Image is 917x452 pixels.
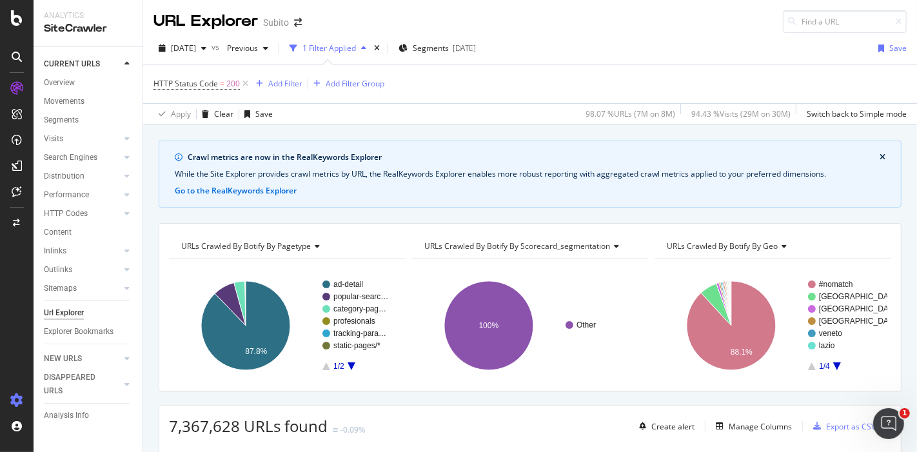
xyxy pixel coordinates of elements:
img: Equal [333,428,338,432]
div: DISAPPEARED URLS [44,371,109,398]
text: 1/2 [333,362,344,371]
a: Performance [44,188,121,202]
div: Export as CSV [826,421,876,432]
span: URLs Crawled By Botify By pagetype [181,241,311,251]
div: CURRENT URLS [44,57,100,71]
div: Subito [263,16,289,29]
div: Movements [44,95,84,108]
button: Previous [222,38,273,59]
div: [DATE] [453,43,476,54]
svg: A chart. [412,270,645,382]
div: Manage Columns [729,421,792,432]
div: Save [889,43,907,54]
div: Content [44,226,72,239]
text: popular-searc… [333,292,388,301]
a: CURRENT URLS [44,57,121,71]
h4: URLs Crawled By Botify By geo [664,236,880,257]
a: Explorer Bookmarks [44,325,133,339]
a: Url Explorer [44,306,133,320]
text: ad-detail [333,280,363,289]
button: Create alert [634,416,695,437]
span: 1 [900,408,910,418]
button: 1 Filter Applied [284,38,371,59]
div: While the Site Explorer provides crawl metrics by URL, the RealKeywords Explorer enables more rob... [175,168,885,180]
text: #nomatch [819,280,853,289]
a: Visits [44,132,121,146]
button: close banner [876,149,889,166]
text: 87.8% [245,347,267,356]
div: Create alert [651,421,695,432]
text: static-pages/* [333,341,380,350]
a: NEW URLS [44,352,121,366]
div: Analysis Info [44,409,89,422]
a: Analysis Info [44,409,133,422]
div: 1 Filter Applied [302,43,356,54]
button: Go to the RealKeywords Explorer [175,185,297,197]
div: 94.43 % Visits ( 29M on 30M ) [691,108,791,119]
button: Switch back to Simple mode [802,104,907,124]
span: 7,367,628 URLs found [169,415,328,437]
div: info banner [159,141,902,208]
span: 200 [226,75,240,93]
div: Save [255,108,273,119]
button: Save [239,104,273,124]
text: 88.1% [731,348,753,357]
text: Other [577,320,596,329]
div: HTTP Codes [44,207,88,221]
div: Analytics [44,10,132,21]
text: [GEOGRAPHIC_DATA] [819,304,900,313]
div: Visits [44,132,63,146]
input: Find a URL [783,10,907,33]
div: Add Filter [268,78,302,89]
div: Explorer Bookmarks [44,325,113,339]
button: Add Filter [251,76,302,92]
div: Sitemaps [44,282,77,295]
h4: URLs Crawled By Botify By pagetype [179,236,394,257]
div: Performance [44,188,89,202]
span: HTTP Status Code [153,78,218,89]
div: Apply [171,108,191,119]
a: Content [44,226,133,239]
text: category-pag… [333,304,386,313]
div: Search Engines [44,151,97,164]
div: Outlinks [44,263,72,277]
span: Previous [222,43,258,54]
a: HTTP Codes [44,207,121,221]
div: Add Filter Group [326,78,384,89]
div: Crawl metrics are now in the RealKeywords Explorer [188,152,880,163]
div: Inlinks [44,244,66,258]
text: tracking-para… [333,329,386,338]
text: 1/4 [819,362,830,371]
svg: A chart. [655,270,887,382]
button: Apply [153,104,191,124]
a: Segments [44,113,133,127]
span: = [220,78,224,89]
div: 98.07 % URLs ( 7M on 8M ) [586,108,675,119]
a: Distribution [44,170,121,183]
text: profesionals [333,317,375,326]
div: Segments [44,113,79,127]
div: Url Explorer [44,306,84,320]
iframe: Intercom live chat [873,408,904,439]
button: Add Filter Group [308,76,384,92]
a: Outlinks [44,263,121,277]
a: Sitemaps [44,282,121,295]
a: DISAPPEARED URLS [44,371,121,398]
text: lazio [819,341,835,350]
span: vs [212,41,222,52]
div: Overview [44,76,75,90]
span: Segments [413,43,449,54]
span: URLs Crawled By Botify By scorecard_segmentation [424,241,610,251]
h4: URLs Crawled By Botify By scorecard_segmentation [422,236,637,257]
div: URL Explorer [153,10,258,32]
a: Overview [44,76,133,90]
div: NEW URLS [44,352,82,366]
div: arrow-right-arrow-left [294,18,302,27]
text: veneto [819,329,842,338]
div: -0.09% [340,424,365,435]
button: Export as CSV [808,416,876,437]
span: 2025 Oct. 3rd [171,43,196,54]
span: URLs Crawled By Botify By geo [667,241,778,251]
